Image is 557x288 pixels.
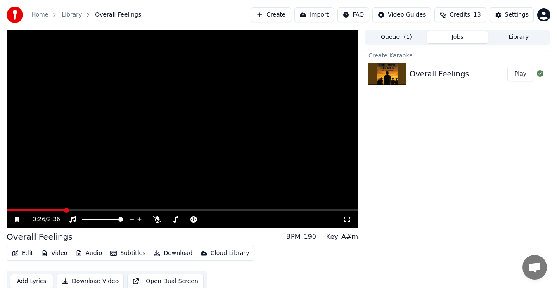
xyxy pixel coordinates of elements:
div: Create Karaoke [365,50,550,60]
div: / [32,215,52,224]
button: Credits13 [434,7,486,22]
button: Library [488,31,549,43]
button: Play [507,67,533,81]
span: Credits [450,11,470,19]
div: Overall Feelings [410,68,469,80]
button: Edit [9,248,36,259]
button: Video [38,248,71,259]
button: Queue [366,31,427,43]
button: Settings [490,7,534,22]
span: 2:36 [47,215,60,224]
button: Jobs [427,31,488,43]
a: Open chat [522,255,547,280]
span: Overall Feelings [95,11,141,19]
span: ( 1 ) [404,33,412,41]
button: Download [150,248,196,259]
button: FAQ [337,7,369,22]
div: Overall Feelings [7,231,73,243]
div: BPM [286,232,300,242]
div: Key [326,232,338,242]
span: 13 [474,11,481,19]
div: Settings [505,11,529,19]
a: Library [62,11,82,19]
nav: breadcrumb [31,11,141,19]
img: youka [7,7,23,23]
div: 190 [304,232,317,242]
div: A#m [341,232,358,242]
button: Import [294,7,334,22]
div: Cloud Library [211,249,249,257]
button: Subtitles [107,248,149,259]
button: Video Guides [372,7,431,22]
button: Create [251,7,291,22]
a: Home [31,11,48,19]
span: 0:26 [32,215,45,224]
button: Audio [72,248,105,259]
